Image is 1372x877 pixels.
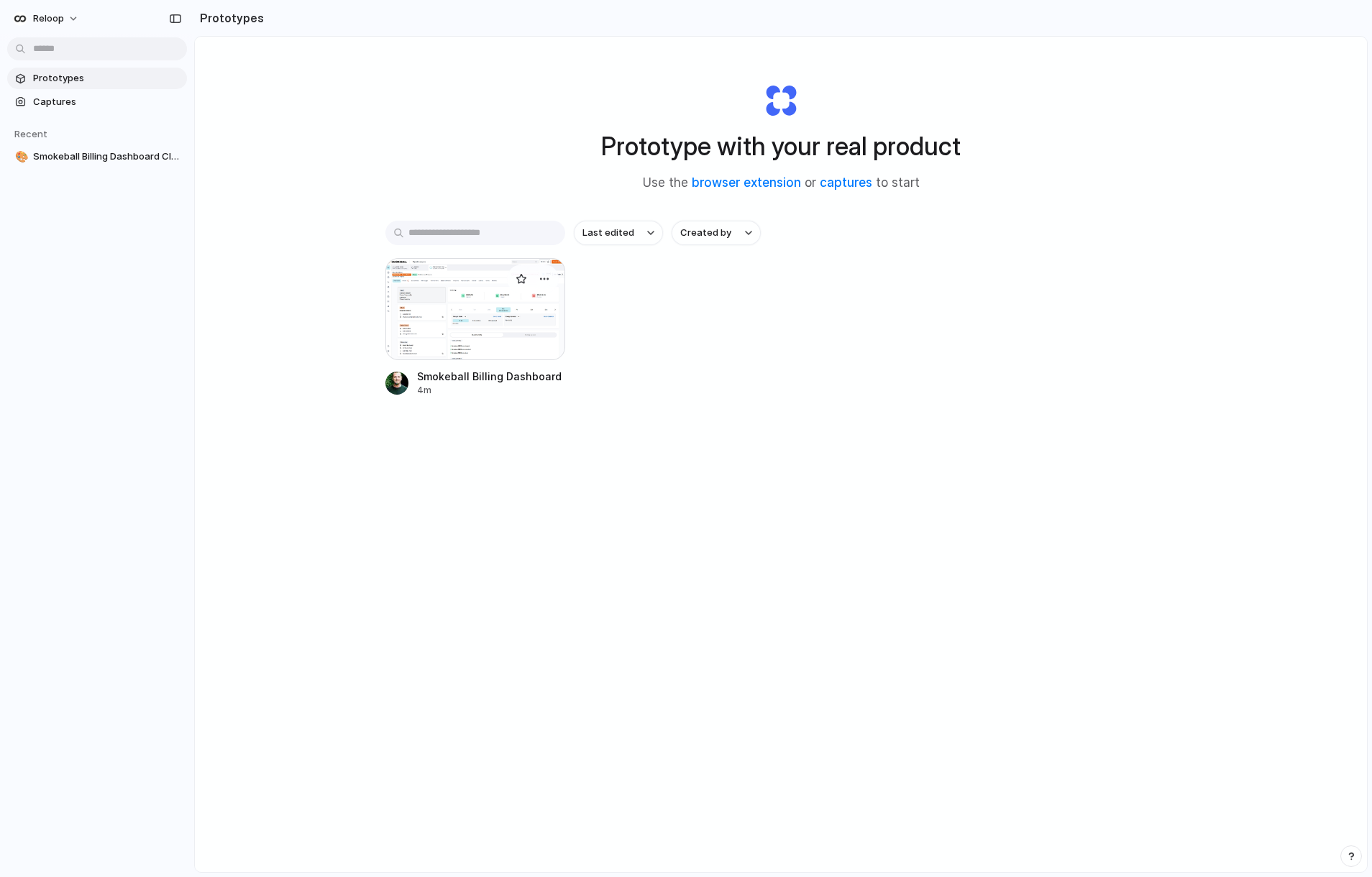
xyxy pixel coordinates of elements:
a: browser extension [692,175,801,190]
span: Recent [14,128,47,139]
a: Prototypes [7,68,187,89]
span: Prototypes [33,71,181,86]
a: 🎨Smokeball Billing Dashboard Cleanup [7,146,187,167]
span: Smokeball Billing Dashboard Cleanup [33,150,181,164]
h1: Prototype with your real product [601,127,961,165]
div: Smokeball Billing Dashboard Cleanup [417,369,565,384]
span: Created by [680,226,731,240]
button: Created by [672,221,761,245]
a: Smokeball Billing Dashboard CleanupSmokeball Billing Dashboard Cleanup4m [385,258,565,397]
button: Last edited [574,221,663,245]
span: Captures [33,95,181,109]
button: Reloop [7,7,86,30]
span: Use the or to start [643,174,920,193]
span: Reloop [33,12,64,26]
div: 4m [417,384,565,397]
div: 🎨 [15,149,25,165]
a: Captures [7,91,187,113]
h2: Prototypes [194,9,264,27]
span: Last edited [582,226,634,240]
a: captures [820,175,872,190]
button: 🎨 [13,150,27,164]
